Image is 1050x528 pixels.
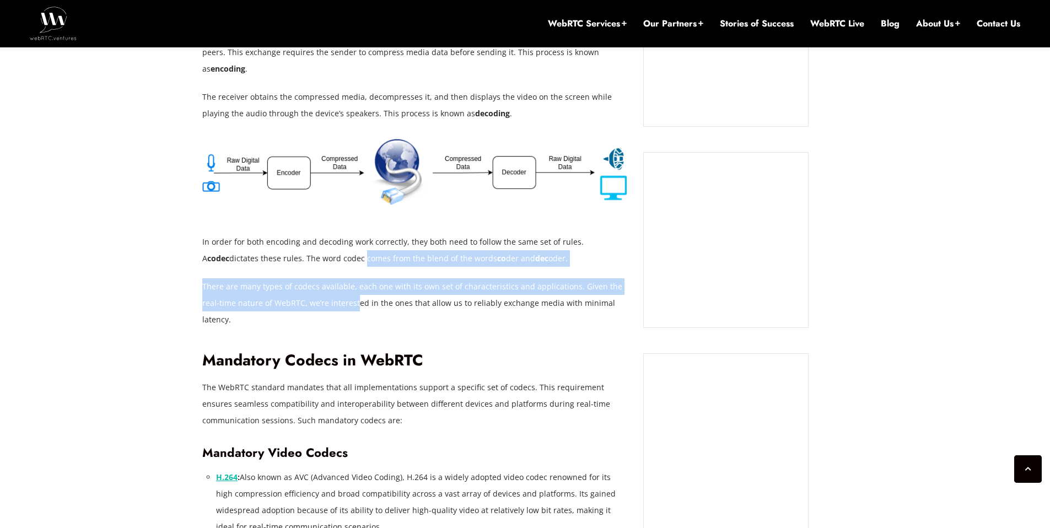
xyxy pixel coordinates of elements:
[202,138,627,207] img: Codecs.drawio.png
[475,108,510,118] strong: decoding
[548,18,627,30] a: WebRTC Services
[643,18,703,30] a: Our Partners
[207,253,229,263] strong: codec
[655,164,797,316] iframe: Embedded CTA
[30,7,77,40] img: WebRTC.ventures
[497,253,506,263] strong: co
[916,18,960,30] a: About Us
[216,472,238,482] a: H.264
[202,278,627,328] p: There are many types of codecs available, each one with its own set of characteristics and applic...
[655,365,797,522] iframe: Embedded CTA
[881,18,900,30] a: Blog
[202,351,627,370] h2: Mandatory Codecs in WebRTC
[202,234,627,267] p: In order for both encoding and decoding work correctly, they both need to follow the same set of ...
[238,472,240,482] strong: :
[720,18,794,30] a: Stories of Success
[202,28,627,77] p: The main goal of WebRTC is to enable real-time exchange of video, audio and arbitrary data betwee...
[810,18,864,30] a: WebRTC Live
[211,63,245,74] strong: encoding
[202,89,627,122] p: The receiver obtains the compressed media, decompresses it, and then displays the video on the sc...
[977,18,1020,30] a: Contact Us
[202,379,627,429] p: The WebRTC standard mandates that all implementations support a specific set of codecs. This requ...
[535,253,548,263] strong: dec
[202,445,627,460] h3: Mandatory Video Codecs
